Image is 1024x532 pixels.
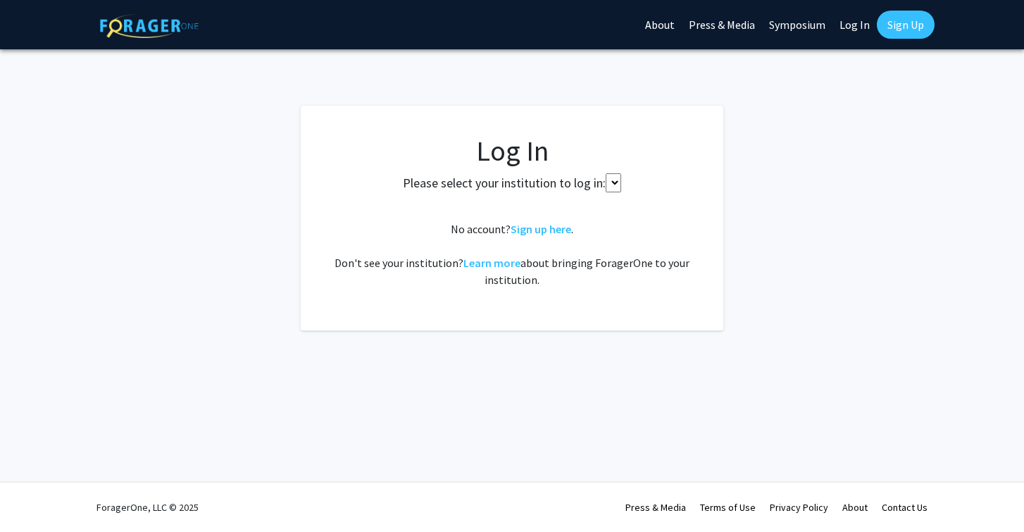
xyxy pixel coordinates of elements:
[100,13,199,38] img: ForagerOne Logo
[770,501,828,514] a: Privacy Policy
[877,11,935,39] a: Sign Up
[882,501,928,514] a: Contact Us
[329,134,695,168] h1: Log In
[96,483,199,532] div: ForagerOne, LLC © 2025
[511,222,571,236] a: Sign up here
[403,173,606,192] label: Please select your institution to log in:
[329,221,695,288] div: No account? . Don't see your institution? about bringing ForagerOne to your institution.
[625,501,686,514] a: Press & Media
[842,501,868,514] a: About
[700,501,756,514] a: Terms of Use
[463,256,520,270] a: Learn more about bringing ForagerOne to your institution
